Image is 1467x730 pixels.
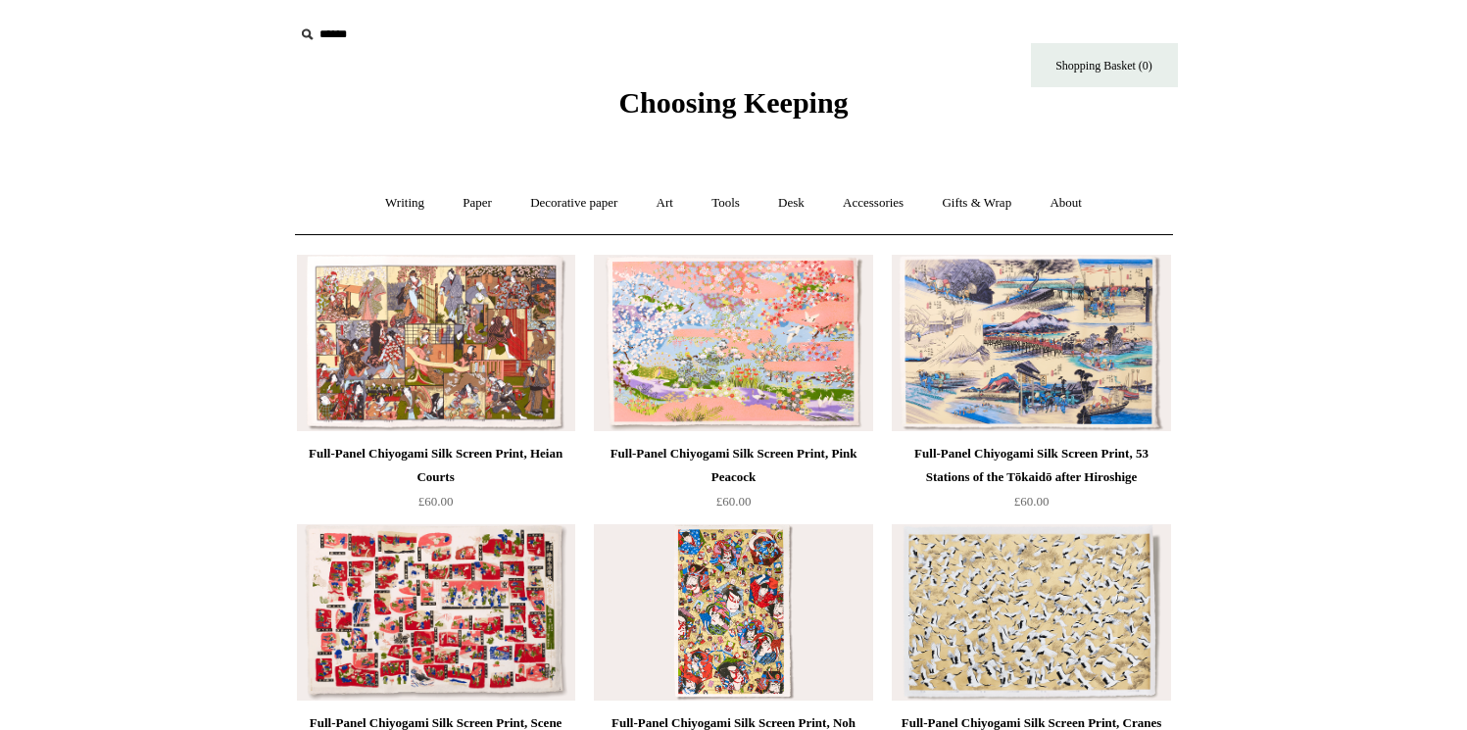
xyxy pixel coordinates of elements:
img: Full-Panel Chiyogami Silk Screen Print, Heian Courts [297,255,575,431]
a: Full-Panel Chiyogami Silk Screen Print, 53 Stations of the Tōkaidō after Hiroshige £60.00 [892,442,1170,522]
a: Full-Panel Chiyogami Silk Screen Print, Heian Courts Full-Panel Chiyogami Silk Screen Print, Heia... [297,255,575,431]
div: Full-Panel Chiyogami Silk Screen Print, Heian Courts [302,442,570,489]
a: Full-Panel Chiyogami Silk Screen Print, Cranes Full-Panel Chiyogami Silk Screen Print, Cranes [892,524,1170,701]
span: £60.00 [418,494,454,509]
span: Choosing Keeping [618,86,848,119]
img: Full-Panel Chiyogami Silk Screen Print, Noh [594,524,872,701]
a: Desk [760,177,822,229]
img: Full-Panel Chiyogami Silk Screen Print, Pink Peacock [594,255,872,431]
a: Full-Panel Chiyogami Silk Screen Print, Scene Full-Panel Chiyogami Silk Screen Print, Scene [297,524,575,701]
a: About [1032,177,1100,229]
a: Decorative paper [513,177,635,229]
a: Art [639,177,691,229]
a: Shopping Basket (0) [1031,43,1178,87]
img: Full-Panel Chiyogami Silk Screen Print, Cranes [892,524,1170,701]
span: £60.00 [1014,494,1050,509]
a: Full-Panel Chiyogami Silk Screen Print, 53 Stations of the Tōkaidō after Hiroshige Full-Panel Chi... [892,255,1170,431]
a: Gifts & Wrap [924,177,1029,229]
img: Full-Panel Chiyogami Silk Screen Print, Scene [297,524,575,701]
a: Full-Panel Chiyogami Silk Screen Print, Heian Courts £60.00 [297,442,575,522]
div: Full-Panel Chiyogami Silk Screen Print, Pink Peacock [599,442,867,489]
a: Accessories [825,177,921,229]
a: Choosing Keeping [618,102,848,116]
a: Tools [694,177,758,229]
a: Paper [445,177,510,229]
span: £60.00 [716,494,752,509]
a: Full-Panel Chiyogami Silk Screen Print, Pink Peacock £60.00 [594,442,872,522]
a: Writing [367,177,442,229]
img: Full-Panel Chiyogami Silk Screen Print, 53 Stations of the Tōkaidō after Hiroshige [892,255,1170,431]
a: Full-Panel Chiyogami Silk Screen Print, Pink Peacock Full-Panel Chiyogami Silk Screen Print, Pink... [594,255,872,431]
a: Full-Panel Chiyogami Silk Screen Print, Noh Full-Panel Chiyogami Silk Screen Print, Noh [594,524,872,701]
div: Full-Panel Chiyogami Silk Screen Print, 53 Stations of the Tōkaidō after Hiroshige [897,442,1165,489]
